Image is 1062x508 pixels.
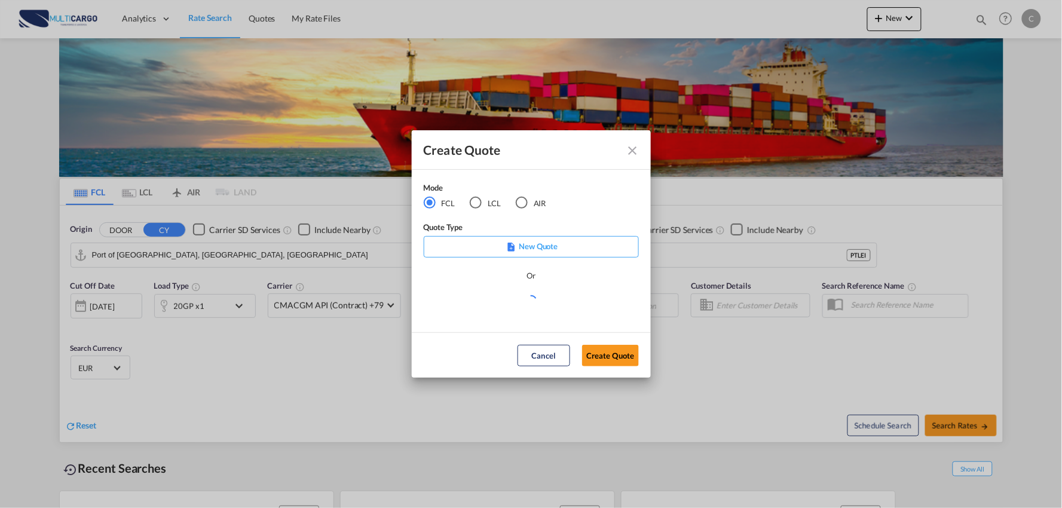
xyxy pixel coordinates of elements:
div: Mode [424,182,561,197]
div: Or [527,270,535,281]
md-icon: Close dialog [626,143,640,158]
div: Create Quote [424,142,617,157]
md-radio-button: LCL [470,197,501,210]
button: Create Quote [582,345,639,366]
button: Cancel [518,345,570,366]
md-dialog: Create QuoteModeFCL LCLAIR ... [412,130,651,378]
div: New Quote [424,236,639,258]
p: New Quote [428,240,635,252]
md-radio-button: AIR [516,197,546,210]
div: Quote Type [424,221,639,236]
md-radio-button: FCL [424,197,455,210]
button: Close dialog [621,139,642,160]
